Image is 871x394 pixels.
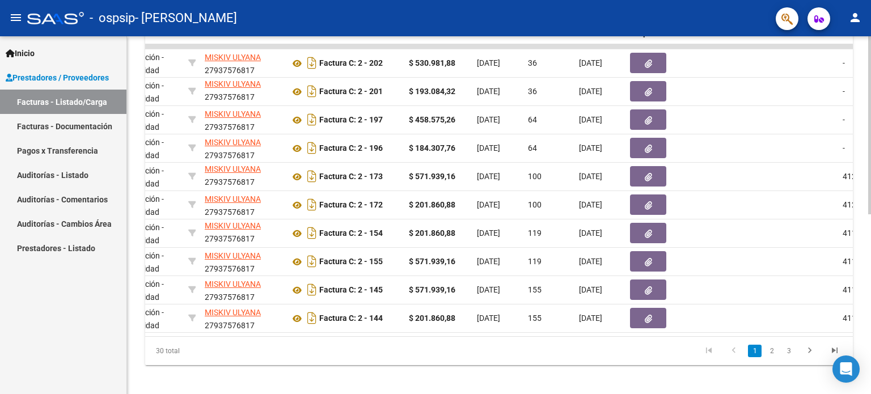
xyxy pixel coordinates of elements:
span: [DATE] [579,313,602,323]
strong: Factura C: 2 - 197 [319,116,383,125]
span: MISKIV ULYANA [205,109,261,118]
div: 27937576817 [205,249,281,273]
div: 27937576817 [205,306,281,330]
div: 27937576817 [205,193,281,217]
span: [DATE] [579,285,602,294]
span: MISKIV ULYANA [205,138,261,147]
span: 36 [528,87,537,96]
span: [DATE] [579,172,602,181]
span: MISKIV ULYANA [205,251,261,260]
span: 411189 [843,313,870,323]
span: - [843,87,845,96]
li: page 3 [780,341,797,361]
div: 30 total [145,337,285,365]
span: MISKIV ULYANA [205,164,261,173]
strong: Factura C: 2 - 196 [319,144,383,153]
strong: $ 193.084,32 [409,87,455,96]
div: 27937576817 [205,79,281,103]
strong: $ 571.939,16 [409,285,455,294]
strong: $ 530.981,88 [409,58,455,67]
strong: Factura C: 2 - 145 [319,286,383,295]
span: Días desde Emisión [527,15,567,37]
i: Descargar documento [305,252,319,270]
span: MISKIV ULYANA [205,194,261,204]
a: go to previous page [723,345,745,357]
strong: $ 201.860,88 [409,313,455,323]
span: - [PERSON_NAME] [135,6,237,31]
span: 64 [528,143,537,152]
strong: $ 201.860,88 [409,200,455,209]
span: [DATE] [477,172,500,181]
span: 100 [528,200,542,209]
i: Descargar documento [305,82,319,100]
i: Descargar documento [305,309,319,327]
span: Fecha Recibido [578,15,610,37]
div: 27937576817 [205,51,281,75]
span: 36 [528,58,537,67]
a: 2 [765,345,779,357]
div: 27937576817 [205,164,281,188]
i: Descargar documento [305,167,319,185]
i: Descargar documento [305,196,319,214]
strong: Factura C: 2 - 201 [319,87,383,96]
strong: Factura C: 2 - 173 [319,172,383,181]
span: 411189 [843,285,870,294]
div: Open Intercom Messenger [832,355,860,383]
span: [DATE] [579,257,602,266]
span: MISKIV ULYANA [205,221,261,230]
span: MISKIV ULYANA [205,53,261,62]
strong: Factura C: 2 - 154 [319,229,383,238]
span: [DATE] [477,313,500,323]
span: - [843,58,845,67]
span: Doc Respaldatoria [629,15,680,37]
li: page 2 [763,341,780,361]
span: [DATE] [477,200,500,209]
div: 27937576817 [205,278,281,302]
span: Retención Ganancias [797,15,835,37]
span: 119 [528,257,542,266]
span: - [843,115,845,124]
a: go to first page [698,345,720,357]
span: [DATE] [579,228,602,238]
strong: Factura C: 2 - 155 [319,257,383,266]
strong: Factura C: 2 - 144 [319,314,383,323]
div: 27937576817 [205,221,281,245]
span: [DATE] [477,285,500,294]
i: Descargar documento [305,224,319,242]
span: MISKIV ULYANA [205,308,261,317]
span: [DATE] [477,87,500,96]
span: - ospsip [90,6,135,31]
span: 119 [528,228,542,238]
strong: $ 184.307,76 [409,143,455,152]
i: Descargar documento [305,281,319,299]
span: Inicio [6,47,35,60]
span: MISKIV ULYANA [205,279,261,289]
li: page 1 [746,341,763,361]
i: Descargar documento [305,54,319,72]
span: 64 [528,115,537,124]
span: 411290 [843,257,870,266]
span: [DATE] [579,58,602,67]
mat-icon: menu [9,11,23,24]
div: 27937576817 [205,108,281,132]
span: - [843,143,845,152]
a: go to next page [799,345,821,357]
span: [DATE] [477,143,500,152]
span: [DATE] [579,115,602,124]
span: 411290 [843,228,870,238]
strong: $ 201.860,88 [409,228,455,238]
span: 412455 [843,172,870,181]
span: 100 [528,172,542,181]
span: 412455 [843,200,870,209]
strong: $ 571.939,16 [409,257,455,266]
span: 155 [528,285,542,294]
span: [DATE] [477,115,500,124]
span: MISKIV ULYANA [205,79,261,88]
span: [DATE] [477,257,500,266]
span: [DATE] [579,143,602,152]
div: 27937576817 [205,136,281,160]
span: [DATE] [477,58,500,67]
span: [DATE] [579,87,602,96]
strong: Factura C: 2 - 202 [319,59,383,68]
strong: Factura C: 2 - 172 [319,201,383,210]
